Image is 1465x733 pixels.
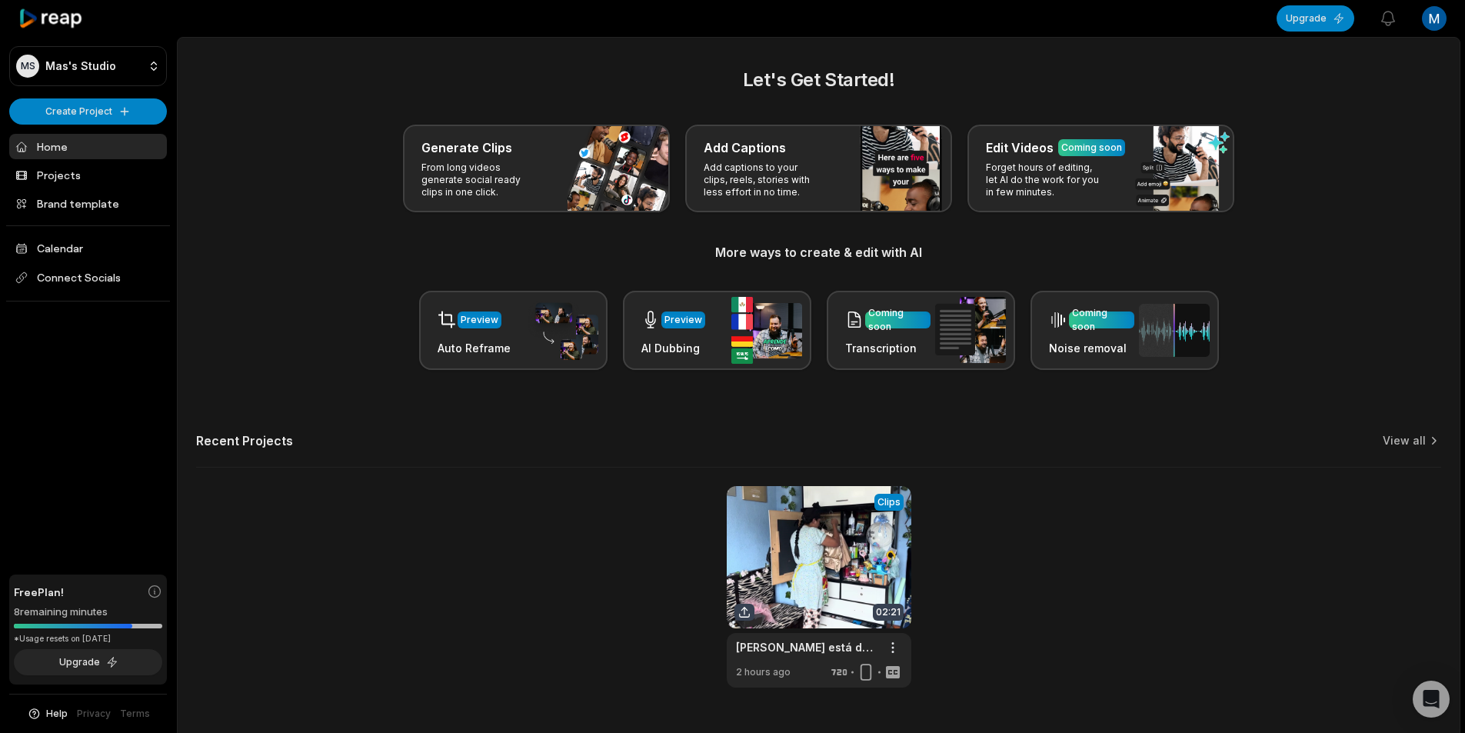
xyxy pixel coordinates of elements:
div: Open Intercom Messenger [1413,681,1450,718]
p: From long videos generate social ready clips in one click. [421,162,541,198]
p: Add captions to your clips, reels, stories with less effort in no time. [704,162,823,198]
a: Terms [120,707,150,721]
div: MS [16,55,39,78]
h2: Recent Projects [196,433,293,448]
img: ai_dubbing.png [731,297,802,364]
div: 8 remaining minutes [14,605,162,620]
p: Forget hours of editing, let AI do the work for you in few minutes. [986,162,1105,198]
div: Coming soon [868,306,927,334]
a: Privacy [77,707,111,721]
p: Mas's Studio [45,59,116,73]
div: *Usage resets on [DATE] [14,633,162,645]
button: Help [27,707,68,721]
h2: Let's Get Started! [196,66,1441,94]
button: Upgrade [1277,5,1354,32]
a: Brand template [9,191,167,216]
button: Create Project [9,98,167,125]
span: Free Plan! [14,584,64,600]
h3: Generate Clips [421,138,512,157]
a: [PERSON_NAME] está de Regreso？ 😭 [736,639,877,655]
h3: Add Captions [704,138,786,157]
h3: Edit Videos [986,138,1054,157]
div: Coming soon [1072,306,1131,334]
a: Calendar [9,235,167,261]
h3: Noise removal [1049,340,1134,356]
img: transcription.png [935,297,1006,363]
button: Upgrade [14,649,162,675]
h3: Transcription [845,340,931,356]
div: Preview [461,313,498,327]
h3: AI Dubbing [641,340,705,356]
h3: More ways to create & edit with AI [196,243,1441,262]
a: Projects [9,162,167,188]
div: Preview [664,313,702,327]
span: Help [46,707,68,721]
img: auto_reframe.png [528,301,598,361]
h3: Auto Reframe [438,340,511,356]
a: View all [1383,433,1426,448]
span: Connect Socials [9,264,167,292]
a: Home [9,134,167,159]
img: noise_removal.png [1139,304,1210,357]
div: Coming soon [1061,141,1122,155]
